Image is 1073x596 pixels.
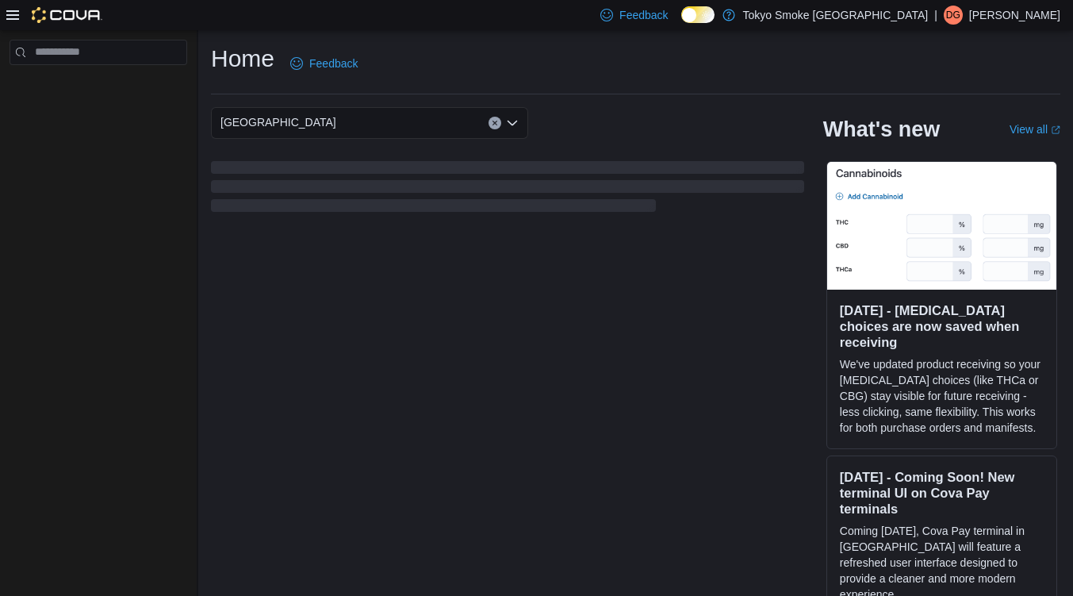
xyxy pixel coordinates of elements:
[619,7,668,23] span: Feedback
[489,117,501,129] button: Clear input
[840,302,1044,350] h3: [DATE] - [MEDICAL_DATA] choices are now saved when receiving
[944,6,963,25] div: Damien Geehan-Hearn
[220,113,336,132] span: [GEOGRAPHIC_DATA]
[32,7,102,23] img: Cova
[681,6,715,23] input: Dark Mode
[946,6,960,25] span: DG
[284,48,364,79] a: Feedback
[211,43,274,75] h1: Home
[840,469,1044,517] h3: [DATE] - Coming Soon! New terminal UI on Cova Pay terminals
[10,68,187,106] nav: Complex example
[823,117,940,142] h2: What's new
[969,6,1060,25] p: [PERSON_NAME]
[1051,125,1060,135] svg: External link
[840,356,1044,436] p: We've updated product receiving so your [MEDICAL_DATA] choices (like THCa or CBG) stay visible fo...
[211,164,804,215] span: Loading
[506,117,519,129] button: Open list of options
[681,23,682,24] span: Dark Mode
[743,6,929,25] p: Tokyo Smoke [GEOGRAPHIC_DATA]
[1010,123,1060,136] a: View allExternal link
[934,6,937,25] p: |
[309,56,358,71] span: Feedback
